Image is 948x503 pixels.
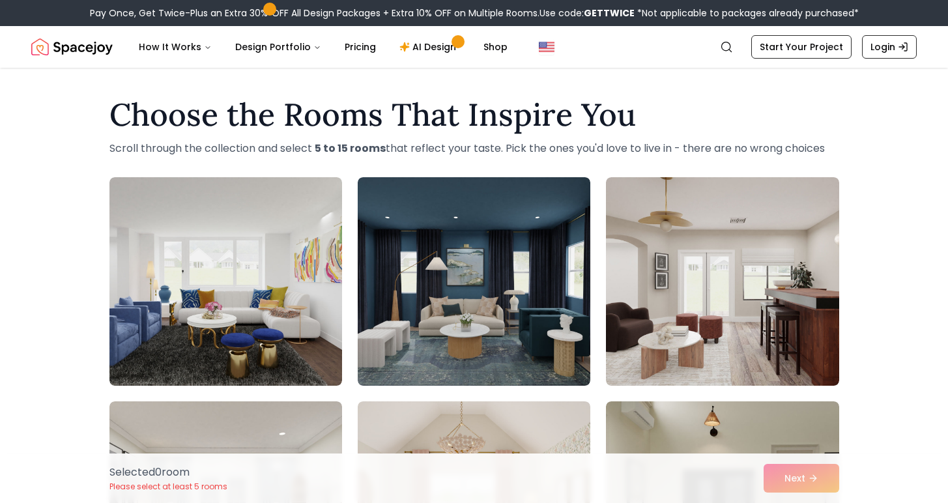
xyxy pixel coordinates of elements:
div: Pay Once, Get Twice-Plus an Extra 30% OFF All Design Packages + Extra 10% OFF on Multiple Rooms. [90,7,859,20]
nav: Main [128,34,518,60]
img: Room room-1 [109,177,342,386]
a: Login [862,35,917,59]
h1: Choose the Rooms That Inspire You [109,99,839,130]
a: Pricing [334,34,386,60]
p: Scroll through the collection and select that reflect your taste. Pick the ones you'd love to liv... [109,141,839,156]
a: AI Design [389,34,470,60]
span: Use code: [539,7,635,20]
span: *Not applicable to packages already purchased* [635,7,859,20]
nav: Global [31,26,917,68]
a: Shop [473,34,518,60]
a: Start Your Project [751,35,852,59]
strong: 5 to 15 rooms [315,141,386,156]
b: GETTWICE [584,7,635,20]
img: United States [539,39,554,55]
img: Room room-3 [606,177,839,386]
button: How It Works [128,34,222,60]
a: Spacejoy [31,34,113,60]
p: Selected 0 room [109,465,227,480]
img: Spacejoy Logo [31,34,113,60]
p: Please select at least 5 rooms [109,481,227,492]
button: Design Portfolio [225,34,332,60]
img: Room room-2 [358,177,590,386]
